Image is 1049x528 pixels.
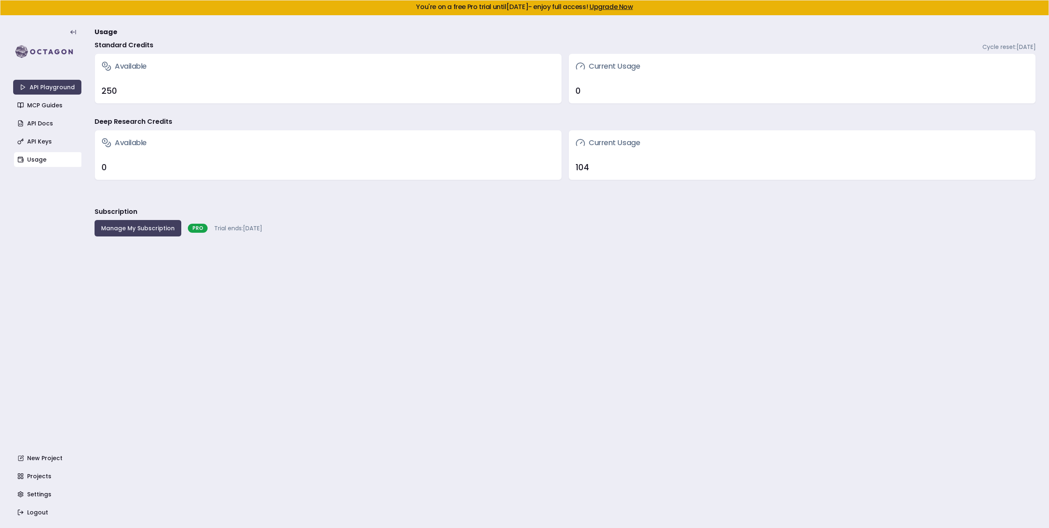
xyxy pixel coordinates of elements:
a: API Playground [13,80,81,95]
a: Settings [14,487,82,502]
a: Upgrade Now [589,2,633,12]
button: Manage My Subscription [95,220,181,236]
img: logo-rect-yK7x_WSZ.svg [13,44,81,60]
a: MCP Guides [14,98,82,113]
div: PRO [188,224,208,233]
h3: Current Usage [575,60,640,72]
h4: Standard Credits [95,40,153,50]
div: 0 [575,85,1029,97]
div: 250 [102,85,555,97]
h5: You're on a free Pro trial until [DATE] - enjoy full access! [7,4,1042,10]
span: Trial ends: [DATE] [214,224,262,232]
a: New Project [14,451,82,465]
h3: Available [102,137,147,148]
a: API Keys [14,134,82,149]
h4: Deep Research Credits [95,117,172,127]
h3: Available [102,60,147,72]
a: Projects [14,469,82,484]
div: 0 [102,162,555,173]
div: 104 [575,162,1029,173]
h3: Current Usage [575,137,640,148]
span: Usage [95,27,117,37]
a: API Docs [14,116,82,131]
span: Cycle reset: [DATE] [982,43,1036,51]
a: Logout [14,505,82,520]
a: Usage [14,152,82,167]
h3: Subscription [95,207,137,217]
